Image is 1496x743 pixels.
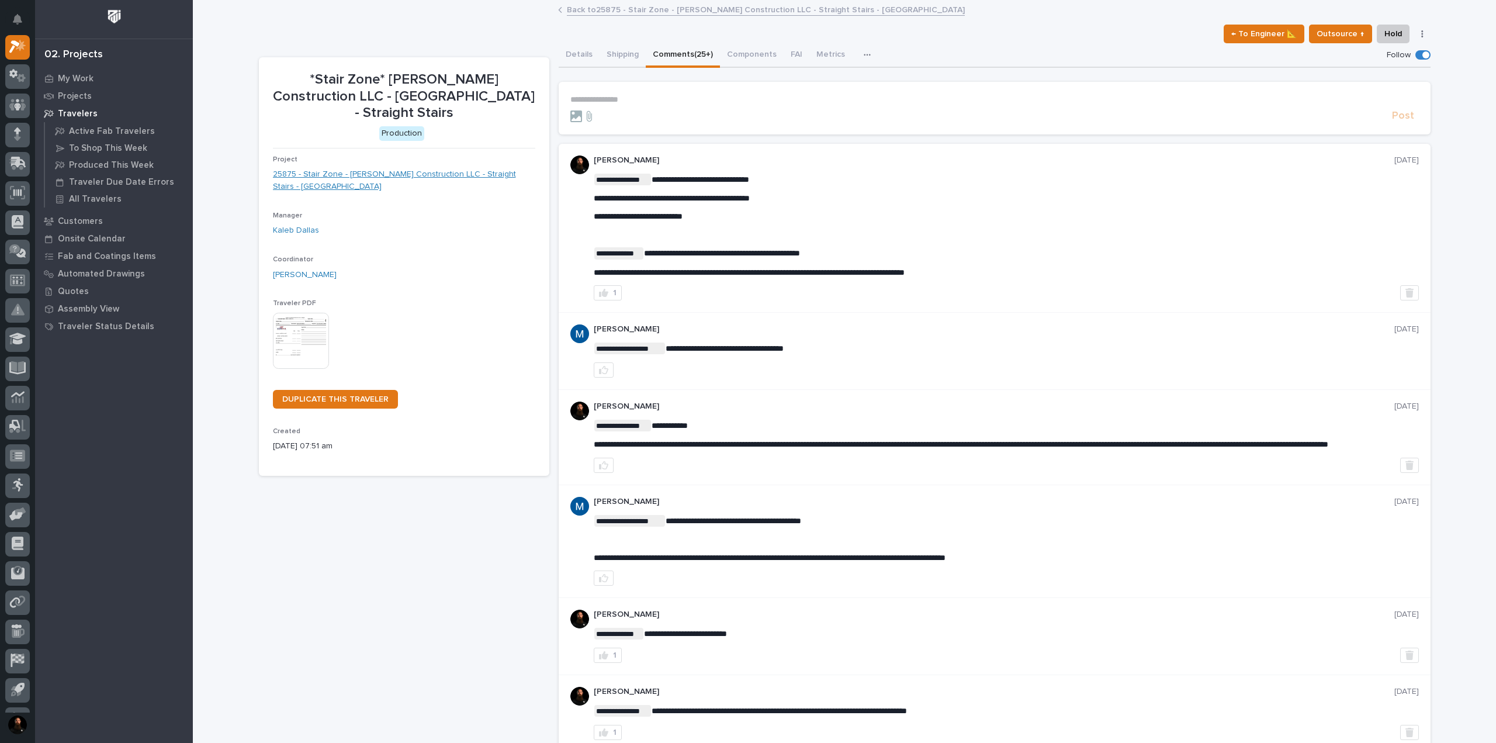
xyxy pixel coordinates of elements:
p: Traveler Status Details [58,322,154,332]
img: Workspace Logo [103,6,125,27]
p: [PERSON_NAME] [594,497,1394,507]
a: 25875 - Stair Zone - [PERSON_NAME] Construction LLC - Straight Stairs - [GEOGRAPHIC_DATA] [273,168,535,193]
a: Quotes [35,282,193,300]
span: Post [1392,109,1414,123]
p: [DATE] 07:51 am [273,440,535,452]
p: Customers [58,216,103,227]
span: DUPLICATE THIS TRAVELER [282,395,389,403]
div: 1 [613,289,617,297]
button: 1 [594,648,622,663]
div: 1 [613,728,617,737]
p: Active Fab Travelers [69,126,155,137]
span: Created [273,428,300,435]
p: My Work [58,74,93,84]
img: ACg8ocIvjV8JvZpAypjhyiWMpaojd8dqkqUuCyfg92_2FdJdOC49qw=s96-c [570,324,589,343]
a: Onsite Calendar [35,230,193,247]
button: FAI [784,43,809,68]
a: Active Fab Travelers [45,123,193,139]
a: My Work [35,70,193,87]
span: ← To Engineer 📐 [1231,27,1297,41]
div: 1 [613,651,617,659]
p: Projects [58,91,92,102]
span: Traveler PDF [273,300,316,307]
span: Hold [1384,27,1402,41]
a: [PERSON_NAME] [273,269,337,281]
p: [DATE] [1394,155,1419,165]
button: Delete post [1400,285,1419,300]
p: Travelers [58,109,98,119]
span: Coordinator [273,256,313,263]
p: [PERSON_NAME] [594,324,1394,334]
p: Fab and Coatings Items [58,251,156,262]
a: Traveler Status Details [35,317,193,335]
button: Hold [1377,25,1410,43]
p: Traveler Due Date Errors [69,177,174,188]
button: Metrics [809,43,852,68]
p: [DATE] [1394,497,1419,507]
span: Manager [273,212,302,219]
a: Projects [35,87,193,105]
button: Shipping [600,43,646,68]
span: Project [273,156,297,163]
button: 1 [594,285,622,300]
a: DUPLICATE THIS TRAVELER [273,390,398,409]
p: [PERSON_NAME] [594,610,1394,620]
p: [PERSON_NAME] [594,155,1394,165]
img: zmKUmRVDQjmBLfnAs97p [570,402,589,420]
button: Delete post [1400,648,1419,663]
a: Assembly View [35,300,193,317]
a: To Shop This Week [45,140,193,156]
p: Produced This Week [69,160,154,171]
p: Quotes [58,286,89,297]
button: ← To Engineer 📐 [1224,25,1304,43]
p: [PERSON_NAME] [594,687,1394,697]
img: zmKUmRVDQjmBLfnAs97p [570,687,589,706]
button: Delete post [1400,725,1419,740]
button: like this post [594,571,614,586]
a: Traveler Due Date Errors [45,174,193,190]
button: Components [720,43,784,68]
img: zmKUmRVDQjmBLfnAs97p [570,610,589,628]
div: 02. Projects [44,49,103,61]
button: Post [1387,109,1419,123]
a: Produced This Week [45,157,193,173]
p: Follow [1387,50,1411,60]
p: *Stair Zone* [PERSON_NAME] Construction LLC - [GEOGRAPHIC_DATA] - Straight Stairs [273,71,535,122]
p: [DATE] [1394,687,1419,697]
p: Assembly View [58,304,119,315]
p: [PERSON_NAME] [594,402,1394,412]
img: zmKUmRVDQjmBLfnAs97p [570,155,589,174]
p: [DATE] [1394,324,1419,334]
img: ACg8ocIvjV8JvZpAypjhyiWMpaojd8dqkqUuCyfg92_2FdJdOC49qw=s96-c [570,497,589,516]
button: Comments (25+) [646,43,720,68]
p: All Travelers [69,194,122,205]
p: [DATE] [1394,610,1419,620]
a: Kaleb Dallas [273,224,319,237]
button: 1 [594,725,622,740]
div: Notifications [15,14,30,33]
button: users-avatar [5,713,30,737]
p: Automated Drawings [58,269,145,279]
button: Outsource ↑ [1309,25,1372,43]
a: Automated Drawings [35,265,193,282]
p: Onsite Calendar [58,234,126,244]
a: Customers [35,212,193,230]
button: like this post [594,362,614,378]
span: Outsource ↑ [1317,27,1365,41]
p: [DATE] [1394,402,1419,412]
button: Details [559,43,600,68]
div: Production [379,126,424,141]
a: All Travelers [45,191,193,207]
a: Back to25875 - Stair Zone - [PERSON_NAME] Construction LLC - Straight Stairs - [GEOGRAPHIC_DATA] [567,2,965,16]
button: Notifications [5,7,30,32]
button: like this post [594,458,614,473]
p: To Shop This Week [69,143,147,154]
a: Fab and Coatings Items [35,247,193,265]
button: Delete post [1400,458,1419,473]
a: Travelers [35,105,193,122]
